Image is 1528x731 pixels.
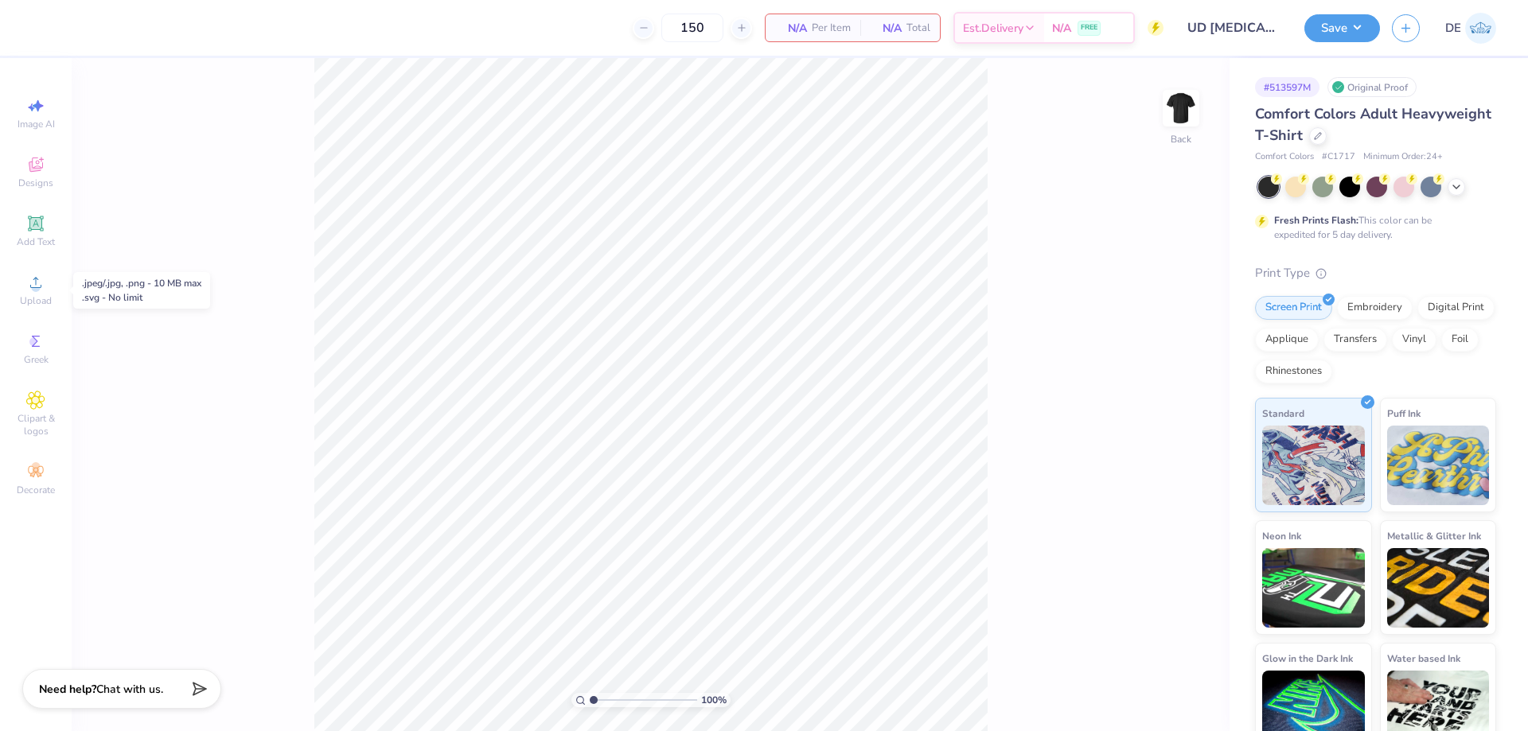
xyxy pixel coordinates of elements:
div: Foil [1441,328,1479,352]
div: This color can be expedited for 5 day delivery. [1274,213,1470,242]
strong: Fresh Prints Flash: [1274,214,1358,227]
button: Save [1304,14,1380,42]
strong: Need help? [39,682,96,697]
a: DE [1445,13,1496,44]
span: Image AI [18,118,55,130]
img: Djian Evardoni [1465,13,1496,44]
span: Standard [1262,405,1304,422]
img: Back [1165,92,1197,124]
span: Decorate [17,484,55,496]
input: – – [661,14,723,42]
img: Puff Ink [1387,426,1490,505]
div: .jpeg/.jpg, .png - 10 MB max [82,276,201,290]
span: N/A [1052,20,1071,37]
input: Untitled Design [1175,12,1292,44]
div: Applique [1255,328,1319,352]
span: Upload [20,294,52,307]
span: Comfort Colors Adult Heavyweight T-Shirt [1255,104,1491,145]
span: Chat with us. [96,682,163,697]
span: Per Item [812,20,851,37]
span: Est. Delivery [963,20,1023,37]
div: Back [1171,132,1191,146]
span: Add Text [17,235,55,248]
div: Original Proof [1327,77,1417,97]
div: Rhinestones [1255,360,1332,383]
div: Print Type [1255,264,1496,282]
div: Screen Print [1255,296,1332,320]
span: Designs [18,177,53,189]
img: Standard [1262,426,1365,505]
span: N/A [775,20,807,37]
div: # 513597M [1255,77,1319,97]
div: .svg - No limit [82,290,201,305]
span: 100 % [701,693,727,707]
span: Neon Ink [1262,527,1301,544]
span: FREE [1081,22,1097,33]
span: Clipart & logos [8,412,64,437]
span: Total [906,20,930,37]
span: Glow in the Dark Ink [1262,650,1353,667]
img: Metallic & Glitter Ink [1387,548,1490,628]
span: DE [1445,19,1461,37]
span: Water based Ink [1387,650,1460,667]
span: N/A [870,20,902,37]
div: Digital Print [1417,296,1495,320]
span: Greek [24,353,49,366]
span: Metallic & Glitter Ink [1387,527,1481,544]
div: Transfers [1323,328,1387,352]
div: Embroidery [1337,296,1413,320]
span: Puff Ink [1387,405,1421,422]
img: Neon Ink [1262,548,1365,628]
span: # C1717 [1322,150,1355,164]
span: Comfort Colors [1255,150,1314,164]
div: Vinyl [1392,328,1436,352]
span: Minimum Order: 24 + [1363,150,1443,164]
